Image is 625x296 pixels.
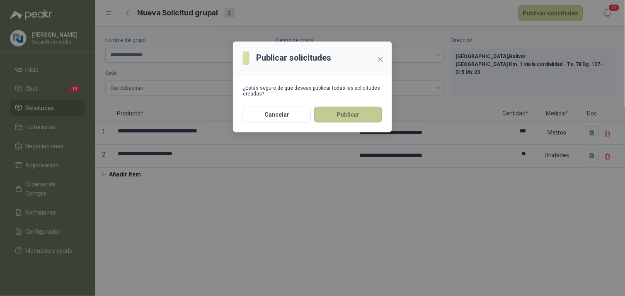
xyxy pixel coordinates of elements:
[243,85,382,97] div: ¿Estás seguro de que deseas publicar todas las solicitudes creadas?
[243,107,311,122] button: Cancelar
[256,51,331,64] h3: Publicar solicitudes
[374,53,387,66] button: Close
[377,56,384,63] span: close
[314,107,382,122] button: Publicar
